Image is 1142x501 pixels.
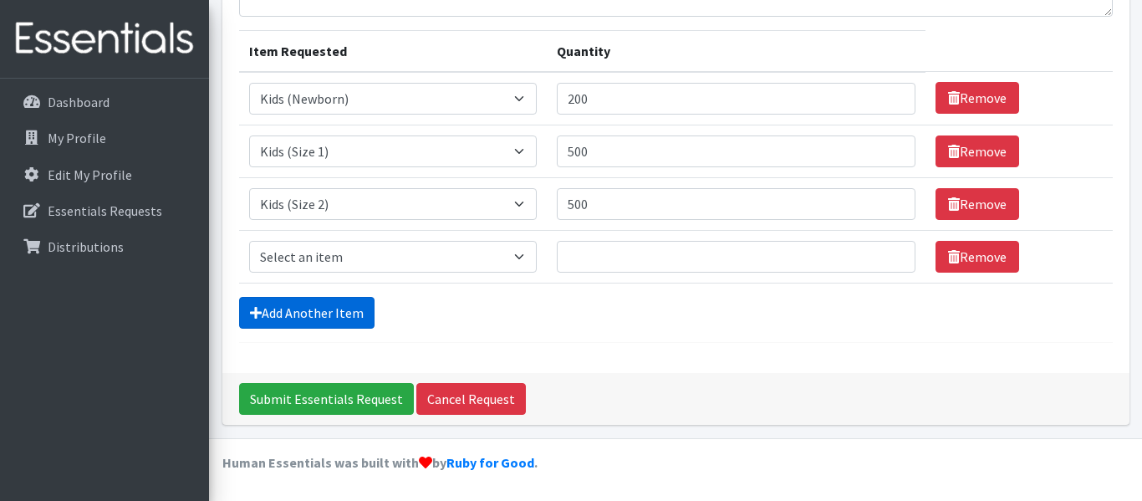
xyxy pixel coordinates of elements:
p: My Profile [48,130,106,146]
th: Quantity [547,30,925,72]
input: Submit Essentials Request [239,383,414,415]
a: Remove [936,82,1019,114]
p: Dashboard [48,94,110,110]
a: Dashboard [7,85,202,119]
p: Edit My Profile [48,166,132,183]
a: Remove [936,188,1019,220]
a: Distributions [7,230,202,263]
a: Remove [936,135,1019,167]
a: My Profile [7,121,202,155]
a: Add Another Item [239,297,375,329]
strong: Human Essentials was built with by . [222,454,538,471]
a: Remove [936,241,1019,273]
p: Essentials Requests [48,202,162,219]
p: Distributions [48,238,124,255]
img: HumanEssentials [7,11,202,67]
th: Item Requested [239,30,547,72]
a: Essentials Requests [7,194,202,227]
a: Edit My Profile [7,158,202,192]
a: Ruby for Good [446,454,534,471]
a: Cancel Request [416,383,526,415]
